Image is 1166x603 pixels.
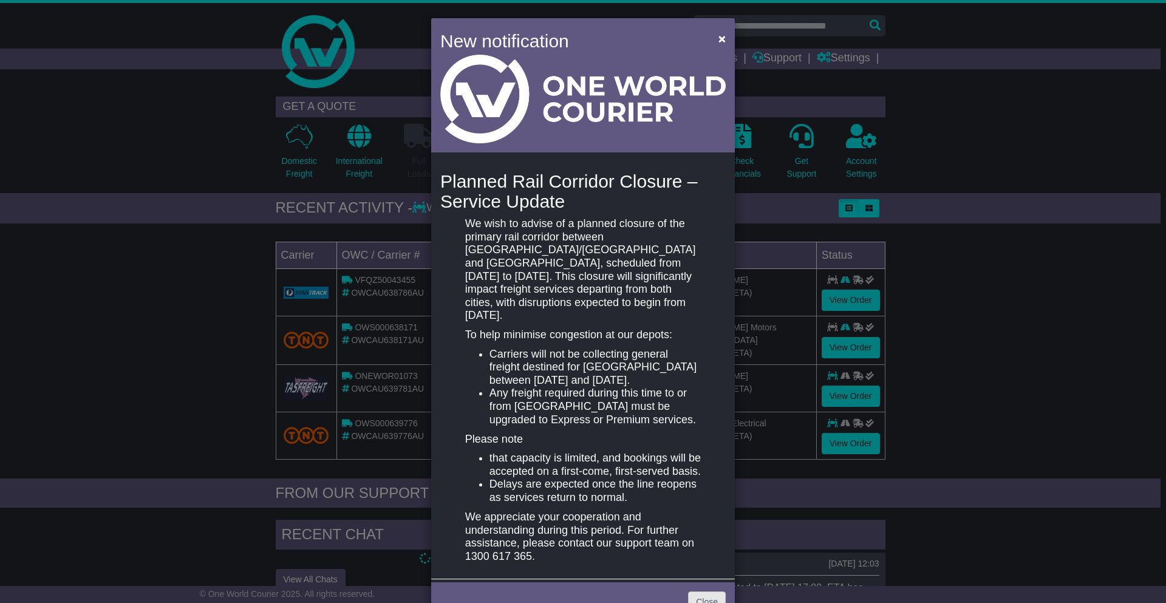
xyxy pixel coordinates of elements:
p: We appreciate your cooperation and understanding during this period. For further assistance, plea... [465,511,701,563]
button: Close [712,26,732,51]
span: × [718,32,726,46]
p: To help minimise congestion at our depots: [465,329,701,342]
p: Please note [465,433,701,446]
h4: Planned Rail Corridor Closure – Service Update [440,171,726,211]
li: Any freight required during this time to or from [GEOGRAPHIC_DATA] must be upgraded to Express or... [489,387,701,426]
p: We wish to advise of a planned closure of the primary rail corridor between [GEOGRAPHIC_DATA]/[GE... [465,217,701,322]
img: Light [440,55,726,143]
li: that capacity is limited, and bookings will be accepted on a first-come, first-served basis. [489,452,701,478]
li: Delays are expected once the line reopens as services return to normal. [489,478,701,504]
h4: New notification [440,27,701,55]
li: Carriers will not be collecting general freight destined for [GEOGRAPHIC_DATA] between [DATE] and... [489,348,701,387]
